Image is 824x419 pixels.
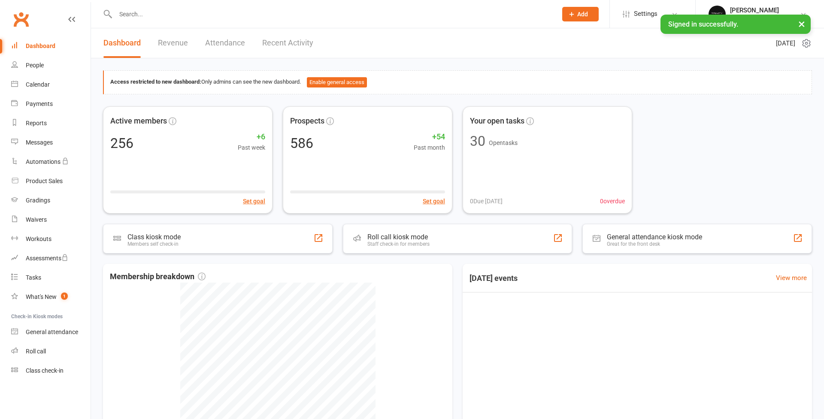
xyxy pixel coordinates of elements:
[367,241,430,247] div: Staff check-in for members
[11,75,91,94] a: Calendar
[10,9,32,30] a: Clubworx
[11,323,91,342] a: General attendance kiosk mode
[110,77,805,87] div: Only admins can see the new dashboard.
[307,77,367,87] button: Enable general access
[158,28,188,58] a: Revenue
[290,115,324,127] span: Prospects
[11,342,91,361] a: Roll call
[110,78,201,85] strong: Access restricted to new dashboard:
[26,197,50,204] div: Gradings
[11,249,91,268] a: Assessments
[26,158,61,165] div: Automations
[26,367,64,374] div: Class check-in
[26,274,41,281] div: Tasks
[26,255,68,262] div: Assessments
[11,94,91,114] a: Payments
[110,271,206,283] span: Membership breakdown
[113,8,551,20] input: Search...
[26,81,50,88] div: Calendar
[103,28,141,58] a: Dashboard
[110,115,167,127] span: Active members
[26,348,46,355] div: Roll call
[11,268,91,287] a: Tasks
[290,136,313,150] div: 586
[11,56,91,75] a: People
[794,15,809,33] button: ×
[26,42,55,49] div: Dashboard
[577,11,588,18] span: Add
[11,114,91,133] a: Reports
[634,4,657,24] span: Settings
[489,139,518,146] span: Open tasks
[26,329,78,335] div: General attendance
[470,134,485,148] div: 30
[26,293,57,300] div: What's New
[11,229,91,249] a: Workouts
[26,139,53,146] div: Messages
[11,36,91,56] a: Dashboard
[26,235,51,242] div: Workouts
[600,196,625,206] span: 0 overdue
[562,7,599,21] button: Add
[262,28,313,58] a: Recent Activity
[730,14,779,22] div: Trinity BJJ Pty Ltd
[26,120,47,127] div: Reports
[367,233,430,241] div: Roll call kiosk mode
[668,20,738,28] span: Signed in successfully.
[776,38,795,48] span: [DATE]
[776,273,807,283] a: View more
[730,6,779,14] div: [PERSON_NAME]
[110,136,133,150] div: 256
[238,143,265,152] span: Past week
[607,233,702,241] div: General attendance kiosk mode
[11,210,91,229] a: Waivers
[11,361,91,380] a: Class kiosk mode
[26,62,44,69] div: People
[127,241,181,247] div: Members self check-in
[127,233,181,241] div: Class kiosk mode
[61,292,68,300] span: 1
[11,133,91,152] a: Messages
[243,196,265,206] button: Set goal
[26,178,63,184] div: Product Sales
[709,6,726,23] img: thumb_image1712106278.png
[414,143,445,152] span: Past month
[11,191,91,210] a: Gradings
[414,131,445,143] span: +54
[463,271,524,286] h3: [DATE] events
[470,196,503,206] span: 0 Due [DATE]
[423,196,445,206] button: Set goal
[238,131,265,143] span: +6
[11,287,91,307] a: What's New1
[470,115,524,127] span: Your open tasks
[205,28,245,58] a: Attendance
[11,172,91,191] a: Product Sales
[26,216,47,223] div: Waivers
[607,241,702,247] div: Great for the front desk
[26,100,53,107] div: Payments
[11,152,91,172] a: Automations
